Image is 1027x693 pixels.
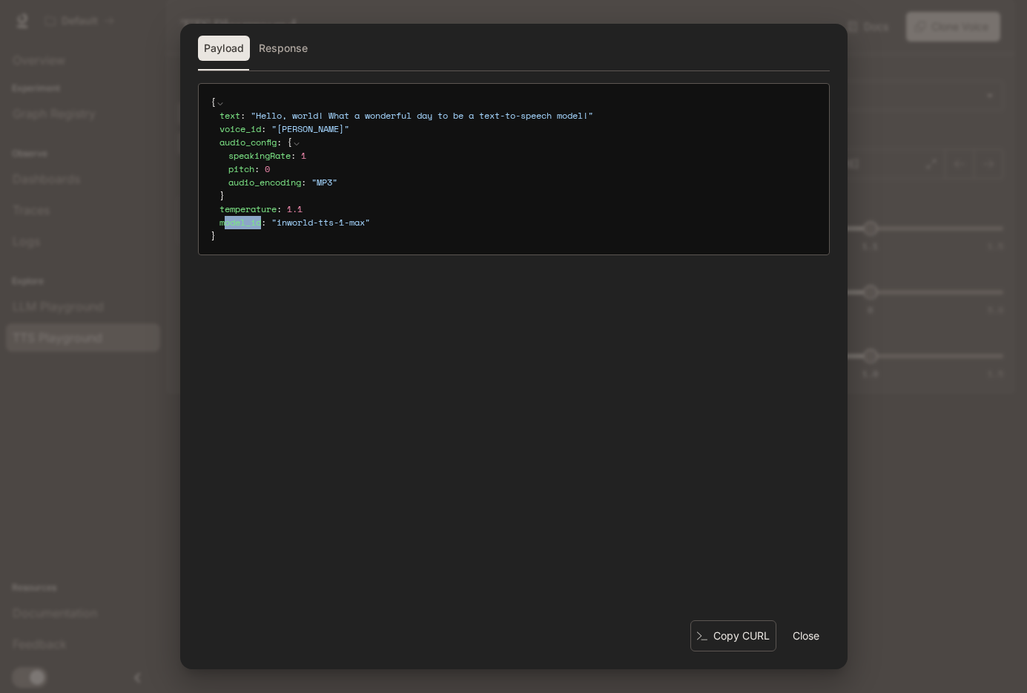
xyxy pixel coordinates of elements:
[287,136,292,148] span: {
[265,162,270,175] span: 0
[198,36,250,61] button: Payload
[228,162,817,176] div: :
[211,96,216,108] span: {
[219,136,817,203] div: :
[228,176,817,189] div: :
[219,122,261,135] span: voice_id
[253,36,314,61] button: Response
[271,216,370,229] span: " inworld-tts-1-max "
[690,620,776,652] button: Copy CURL
[271,122,349,135] span: " [PERSON_NAME] "
[219,203,817,216] div: :
[228,149,817,162] div: :
[219,189,225,202] span: }
[228,162,254,175] span: pitch
[219,122,817,136] div: :
[228,149,291,162] span: speakingRate
[301,149,306,162] span: 1
[251,109,593,122] span: " Hello, world! What a wonderful day to be a text-to-speech model! "
[782,621,830,651] button: Close
[211,229,216,242] span: }
[219,203,277,215] span: temperature
[219,216,817,229] div: :
[219,109,240,122] span: text
[311,176,337,188] span: " MP3 "
[287,203,303,215] span: 1.1
[228,176,301,188] span: audio_encoding
[219,109,817,122] div: :
[219,216,261,229] span: model_id
[219,136,277,148] span: audio_config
